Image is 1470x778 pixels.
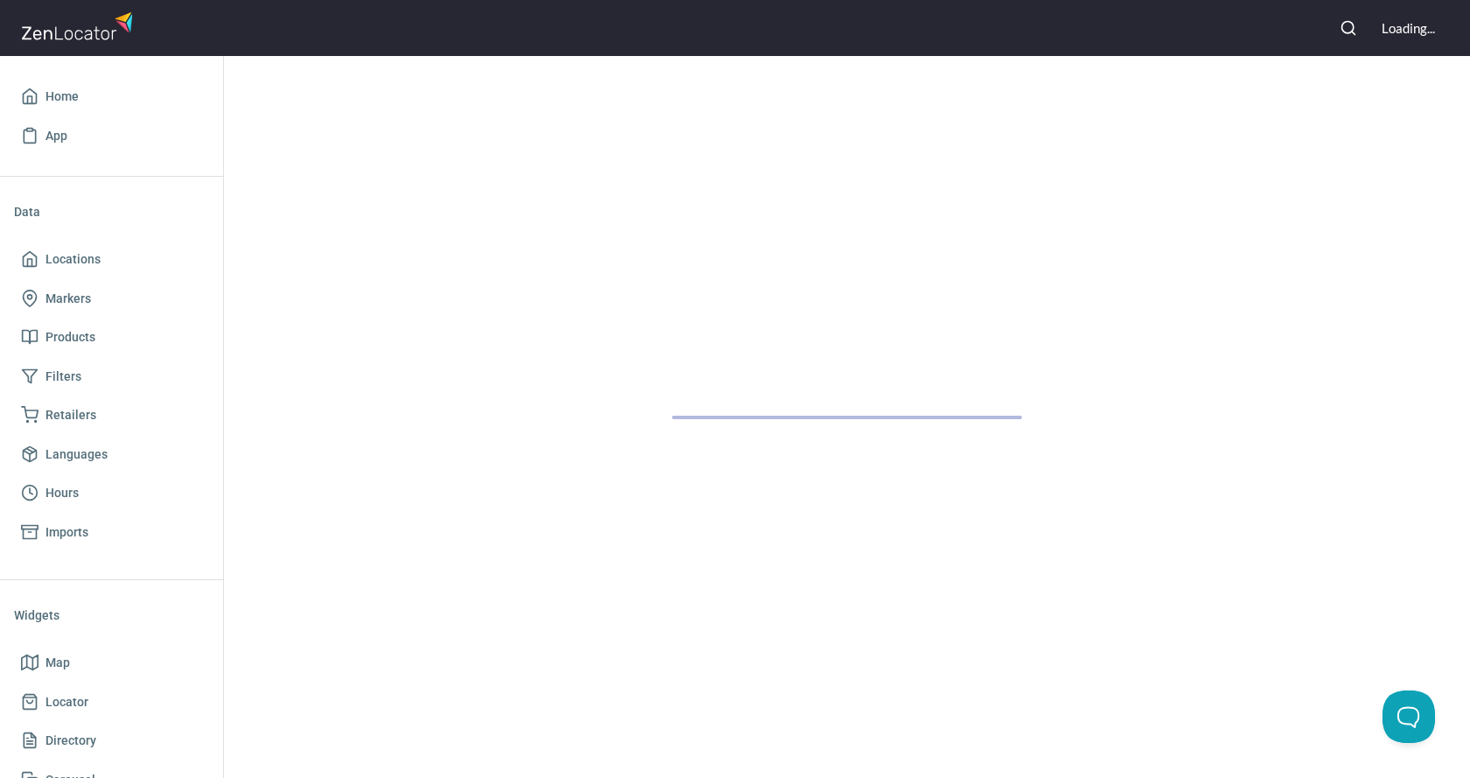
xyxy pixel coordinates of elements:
[45,730,96,752] span: Directory
[14,721,209,760] a: Directory
[14,240,209,279] a: Locations
[14,279,209,319] a: Markers
[14,77,209,116] a: Home
[14,683,209,722] a: Locator
[14,318,209,357] a: Products
[45,404,96,426] span: Retailers
[45,482,79,504] span: Hours
[14,357,209,396] a: Filters
[14,594,209,636] li: Widgets
[45,288,91,310] span: Markers
[45,249,101,270] span: Locations
[45,652,70,674] span: Map
[45,691,88,713] span: Locator
[45,125,67,147] span: App
[1382,690,1435,743] iframe: Toggle Customer Support
[45,366,81,388] span: Filters
[14,116,209,156] a: App
[45,444,108,466] span: Languages
[14,435,209,474] a: Languages
[45,326,95,348] span: Products
[14,473,209,513] a: Hours
[14,513,209,552] a: Imports
[14,396,209,435] a: Retailers
[1329,9,1368,47] button: Search
[45,86,79,108] span: Home
[1382,19,1435,38] div: Loading...
[45,522,88,543] span: Imports
[14,191,209,233] li: Data
[21,7,138,45] img: zenlocator
[14,643,209,683] a: Map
